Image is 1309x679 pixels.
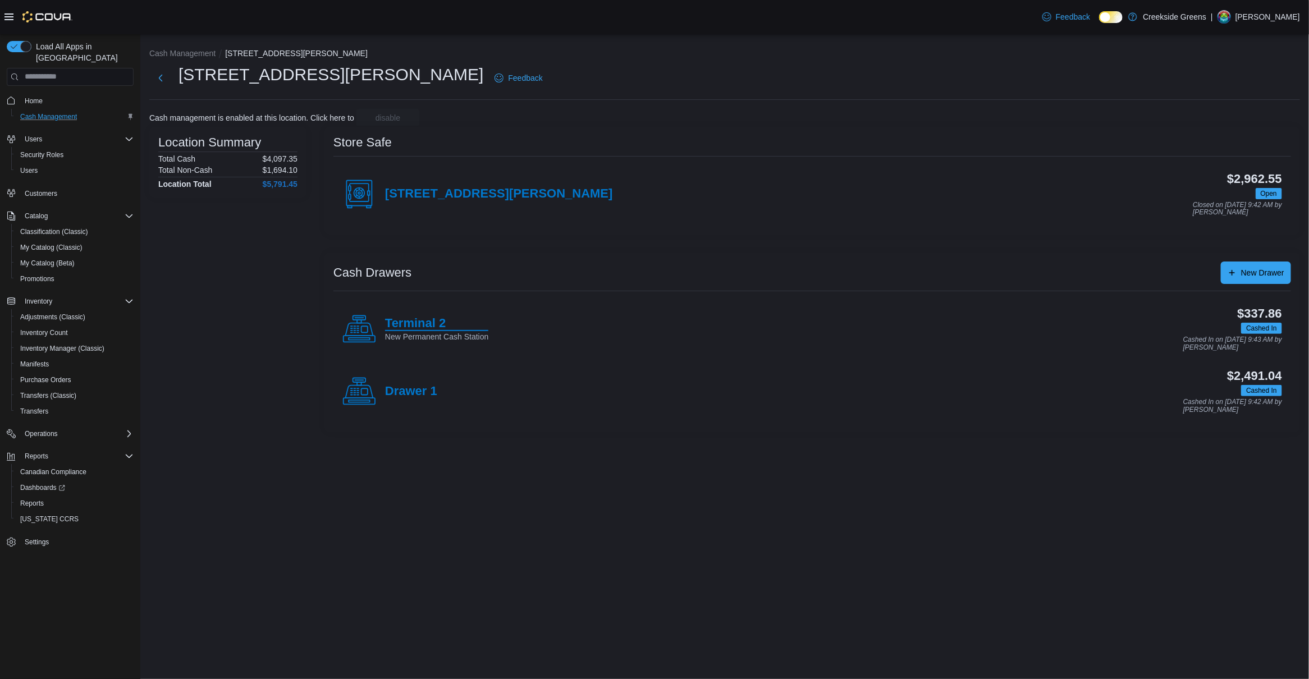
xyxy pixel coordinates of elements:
p: $4,097.35 [263,154,297,163]
button: Transfers [11,403,138,419]
span: Purchase Orders [20,375,71,384]
span: Settings [20,535,134,549]
span: Promotions [20,274,54,283]
button: [US_STATE] CCRS [11,511,138,527]
span: Classification (Classic) [16,225,134,238]
button: Next [149,67,172,89]
a: Dashboards [16,481,70,494]
button: Manifests [11,356,138,372]
a: Classification (Classic) [16,225,93,238]
a: Settings [20,535,53,549]
a: Customers [20,187,62,200]
button: Settings [2,534,138,550]
h6: Total Cash [158,154,195,163]
span: Transfers (Classic) [20,391,76,400]
p: [PERSON_NAME] [1235,10,1300,24]
span: Cashed In [1246,323,1277,333]
span: Load All Apps in [GEOGRAPHIC_DATA] [31,41,134,63]
button: Security Roles [11,147,138,163]
p: | [1211,10,1213,24]
a: Cash Management [16,110,81,123]
h4: [STREET_ADDRESS][PERSON_NAME] [385,187,613,201]
span: Inventory Manager (Classic) [20,344,104,353]
span: Inventory [20,295,134,308]
h3: Cash Drawers [333,266,411,279]
span: Transfers [16,405,134,418]
p: Creekside Greens [1143,10,1206,24]
span: My Catalog (Classic) [20,243,83,252]
span: My Catalog (Beta) [16,256,134,270]
span: Operations [25,429,58,438]
a: Adjustments (Classic) [16,310,90,324]
button: Inventory [2,293,138,309]
span: [US_STATE] CCRS [20,515,79,524]
button: Home [2,93,138,109]
p: Cash management is enabled at this location. Click here to [149,113,354,122]
button: Operations [20,427,62,441]
button: Promotions [11,271,138,287]
button: [STREET_ADDRESS][PERSON_NAME] [225,49,368,58]
span: Open [1261,189,1277,199]
button: Cash Management [149,49,216,58]
h4: Location Total [158,180,212,189]
h6: Total Non-Cash [158,166,213,175]
button: Catalog [20,209,52,223]
a: Manifests [16,357,53,371]
h4: $5,791.45 [263,180,297,189]
span: Washington CCRS [16,512,134,526]
span: Adjustments (Classic) [20,313,85,322]
span: Catalog [25,212,48,221]
a: [US_STATE] CCRS [16,512,83,526]
p: New Permanent Cash Station [385,331,488,342]
button: Purchase Orders [11,372,138,388]
a: Inventory Count [16,326,72,339]
span: Manifests [20,360,49,369]
p: Cashed In on [DATE] 9:42 AM by [PERSON_NAME] [1183,398,1282,414]
span: Users [20,132,134,146]
span: Transfers [20,407,48,416]
span: Inventory Count [16,326,134,339]
span: Cash Management [20,112,77,121]
span: Inventory [25,297,52,306]
span: Dashboards [16,481,134,494]
button: Catalog [2,208,138,224]
button: Adjustments (Classic) [11,309,138,325]
span: New Drawer [1241,267,1284,278]
span: Open [1256,188,1282,199]
button: Operations [2,426,138,442]
span: Home [20,94,134,108]
a: My Catalog (Classic) [16,241,87,254]
a: Purchase Orders [16,373,76,387]
span: Security Roles [20,150,63,159]
span: Reports [20,449,134,463]
span: Customers [25,189,57,198]
a: Transfers [16,405,53,418]
button: My Catalog (Classic) [11,240,138,255]
button: Canadian Compliance [11,464,138,480]
span: Cashed In [1241,385,1282,396]
button: Inventory Count [11,325,138,341]
span: Settings [25,538,49,547]
button: My Catalog (Beta) [11,255,138,271]
h3: $2,962.55 [1227,172,1282,186]
button: Users [20,132,47,146]
nav: An example of EuiBreadcrumbs [149,48,1300,61]
p: $1,694.10 [263,166,297,175]
span: Users [25,135,42,144]
img: Cova [22,11,72,22]
span: Manifests [16,357,134,371]
input: Dark Mode [1099,11,1123,23]
a: Inventory Manager (Classic) [16,342,109,355]
button: Users [11,163,138,178]
button: Cash Management [11,109,138,125]
h3: Location Summary [158,136,261,149]
span: Promotions [16,272,134,286]
span: Purchase Orders [16,373,134,387]
button: Users [2,131,138,147]
button: Inventory Manager (Classic) [11,341,138,356]
a: Dashboards [11,480,138,496]
h1: [STREET_ADDRESS][PERSON_NAME] [178,63,483,86]
a: Feedback [1038,6,1095,28]
span: Transfers (Classic) [16,389,134,402]
button: Customers [2,185,138,201]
